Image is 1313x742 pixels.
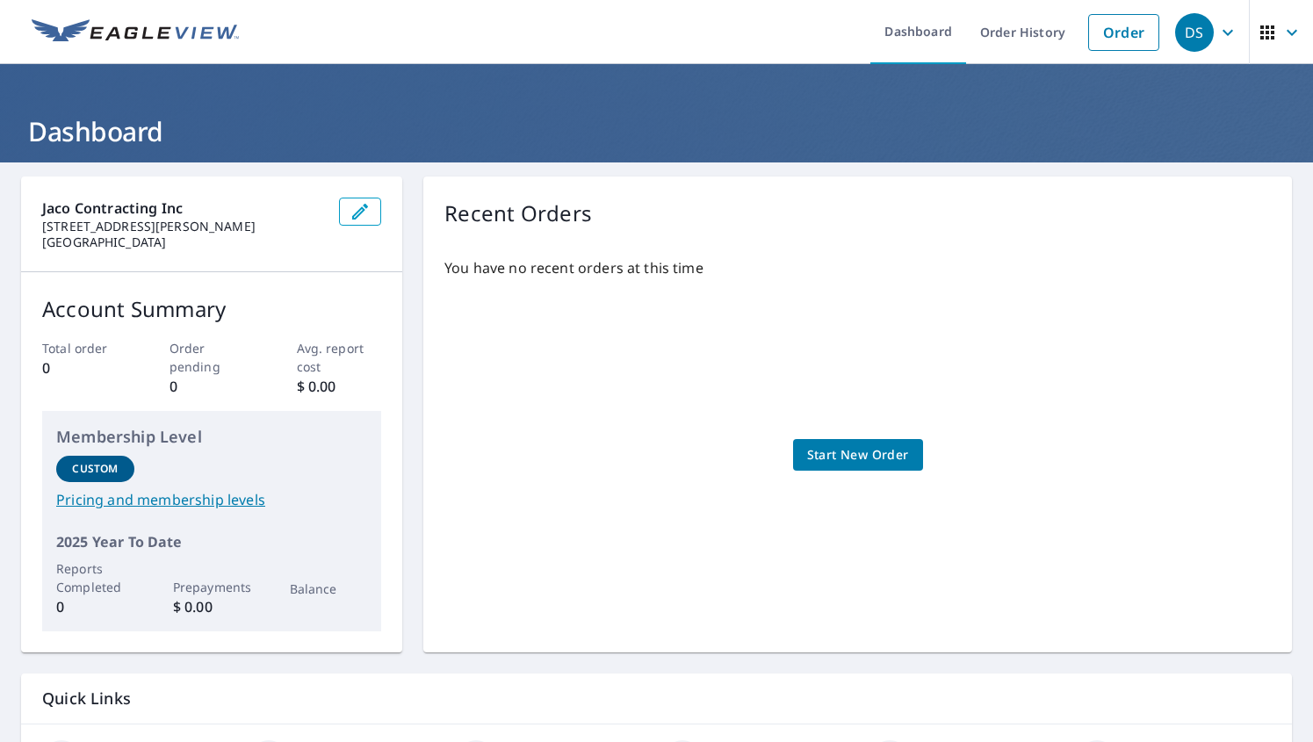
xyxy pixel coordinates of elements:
span: Start New Order [807,444,909,466]
p: 0 [42,357,127,378]
a: Order [1088,14,1159,51]
p: Total order [42,339,127,357]
p: You have no recent orders at this time [444,257,1271,278]
p: Jaco Contracting Inc [42,198,325,219]
p: Avg. report cost [297,339,382,376]
p: [STREET_ADDRESS][PERSON_NAME] [42,219,325,234]
p: 2025 Year To Date [56,531,367,552]
p: Quick Links [42,688,1271,710]
p: Prepayments [173,578,251,596]
p: $ 0.00 [297,376,382,397]
p: Reports Completed [56,559,134,596]
a: Start New Order [793,439,923,472]
h1: Dashboard [21,113,1292,149]
p: 0 [56,596,134,617]
a: Pricing and membership levels [56,489,367,510]
p: Custom [72,461,118,477]
p: Membership Level [56,425,367,449]
p: Balance [290,580,368,598]
p: Recent Orders [444,198,592,229]
p: 0 [170,376,255,397]
p: $ 0.00 [173,596,251,617]
p: Order pending [170,339,255,376]
p: Account Summary [42,293,381,325]
p: [GEOGRAPHIC_DATA] [42,234,325,250]
img: EV Logo [32,19,239,46]
div: DS [1175,13,1214,52]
